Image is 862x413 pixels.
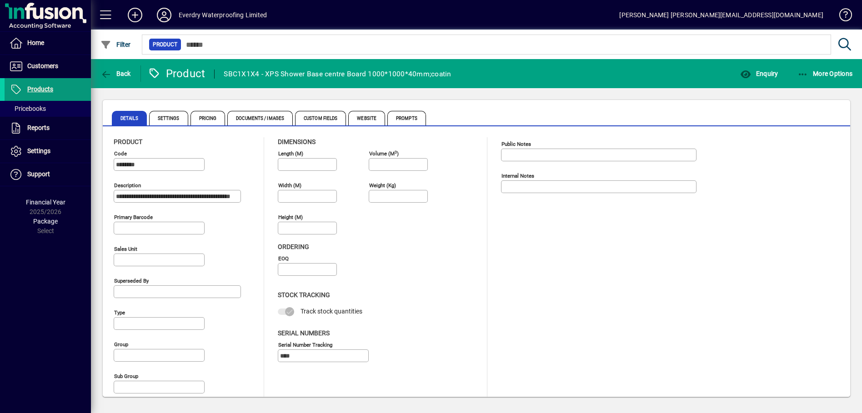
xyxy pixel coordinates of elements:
[832,2,851,31] a: Knowledge Base
[278,182,301,189] mat-label: Width (m)
[150,7,179,23] button: Profile
[301,308,362,315] span: Track stock quantities
[5,32,91,55] a: Home
[278,243,309,250] span: Ordering
[114,138,142,145] span: Product
[369,182,396,189] mat-label: Weight (Kg)
[98,65,133,82] button: Back
[5,163,91,186] a: Support
[740,70,778,77] span: Enquiry
[114,309,125,316] mat-label: Type
[795,65,855,82] button: More Options
[112,111,147,125] span: Details
[395,149,397,154] sup: 3
[100,70,131,77] span: Back
[114,373,138,379] mat-label: Sub group
[100,41,131,48] span: Filter
[153,40,177,49] span: Product
[149,111,188,125] span: Settings
[5,55,91,78] a: Customers
[33,218,58,225] span: Package
[278,341,332,348] mat-label: Serial Number tracking
[501,173,534,179] mat-label: Internal Notes
[27,62,58,70] span: Customers
[5,117,91,139] a: Reports
[369,150,399,157] mat-label: Volume (m )
[5,101,91,116] a: Pricebooks
[190,111,226,125] span: Pricing
[114,214,153,220] mat-label: Primary barcode
[9,105,46,112] span: Pricebooks
[114,341,128,348] mat-label: Group
[278,255,289,262] mat-label: EOQ
[114,278,149,284] mat-label: Superseded by
[278,150,303,157] mat-label: Length (m)
[278,329,330,337] span: Serial Numbers
[26,199,65,206] span: Financial Year
[114,150,127,157] mat-label: Code
[91,65,141,82] app-page-header-button: Back
[278,291,330,299] span: Stock Tracking
[797,70,853,77] span: More Options
[227,111,293,125] span: Documents / Images
[224,67,451,81] div: SBC1X1X4 - XPS Shower Base centre Board 1000*1000*40mm;coatin
[120,7,150,23] button: Add
[114,182,141,189] mat-label: Description
[5,140,91,163] a: Settings
[148,66,205,81] div: Product
[278,214,303,220] mat-label: Height (m)
[27,170,50,178] span: Support
[179,8,267,22] div: Everdry Waterproofing Limited
[738,65,780,82] button: Enquiry
[348,111,385,125] span: Website
[278,138,316,145] span: Dimensions
[27,124,50,131] span: Reports
[27,39,44,46] span: Home
[501,141,531,147] mat-label: Public Notes
[98,36,133,53] button: Filter
[387,111,426,125] span: Prompts
[619,8,823,22] div: [PERSON_NAME] [PERSON_NAME][EMAIL_ADDRESS][DOMAIN_NAME]
[27,85,53,93] span: Products
[295,111,346,125] span: Custom Fields
[114,246,137,252] mat-label: Sales unit
[27,147,50,154] span: Settings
